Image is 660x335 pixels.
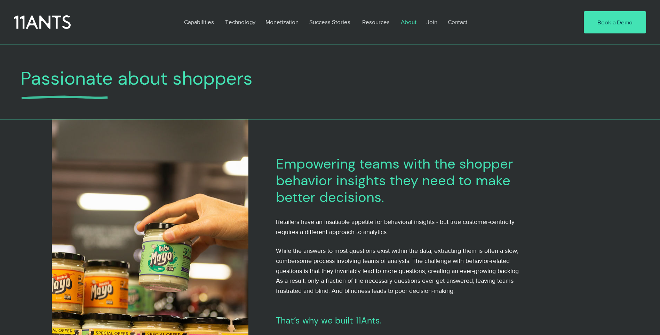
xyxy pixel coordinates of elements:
span: While the answers to most questions exist within the data, extracting them is often a slow, cumbe... [276,247,520,294]
span: Empowering teams with the shopper behavior insights they need to make better decisions. [276,155,513,206]
a: Contact [443,14,474,30]
a: Book a Demo [584,11,646,33]
span: Passionate about shoppers [21,66,253,90]
p: Monetization [262,14,302,30]
p: Success Stories [306,14,354,30]
span: That’s why we built 11Ants. [276,315,382,326]
a: Success Stories [304,14,357,30]
p: Capabilities [181,14,217,30]
span: Retailers have an insatiable appetite for behavioral insights - but true customer-centricity requ... [276,218,515,235]
p: Technology [222,14,259,30]
a: Resources [357,14,396,30]
a: About [396,14,421,30]
a: Join [421,14,443,30]
p: Join [423,14,441,30]
p: Contact [444,14,471,30]
p: Resources [359,14,393,30]
a: Monetization [260,14,304,30]
span: Book a Demo [597,18,633,26]
nav: Site [179,14,563,30]
a: Capabilities [179,14,220,30]
p: About [397,14,420,30]
a: Technology [220,14,260,30]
